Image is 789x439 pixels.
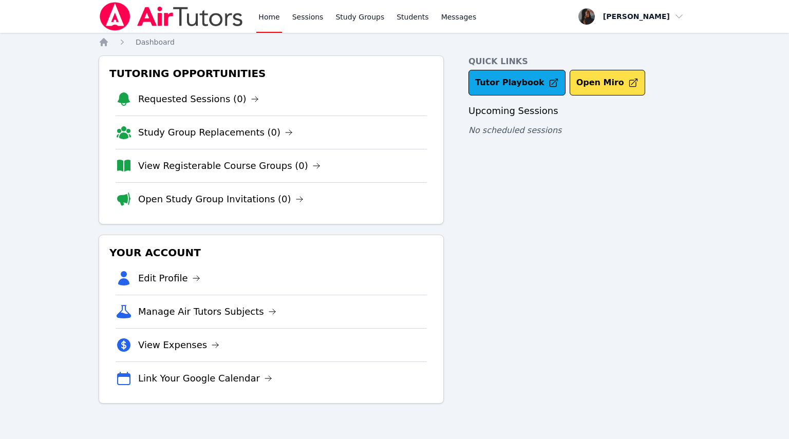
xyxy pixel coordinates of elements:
[138,338,219,352] a: View Expenses
[136,37,175,47] a: Dashboard
[138,92,259,106] a: Requested Sessions (0)
[99,37,690,47] nav: Breadcrumb
[138,271,200,285] a: Edit Profile
[441,12,477,22] span: Messages
[570,70,645,96] button: Open Miro
[99,2,244,31] img: Air Tutors
[138,159,321,173] a: View Registerable Course Groups (0)
[136,38,175,46] span: Dashboard
[468,55,690,68] h4: Quick Links
[468,70,566,96] a: Tutor Playbook
[138,192,304,206] a: Open Study Group Invitations (0)
[138,371,272,386] a: Link Your Google Calendar
[468,104,690,118] h3: Upcoming Sessions
[138,304,276,319] a: Manage Air Tutors Subjects
[107,243,435,262] h3: Your Account
[138,125,293,140] a: Study Group Replacements (0)
[468,125,561,135] span: No scheduled sessions
[107,64,435,83] h3: Tutoring Opportunities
